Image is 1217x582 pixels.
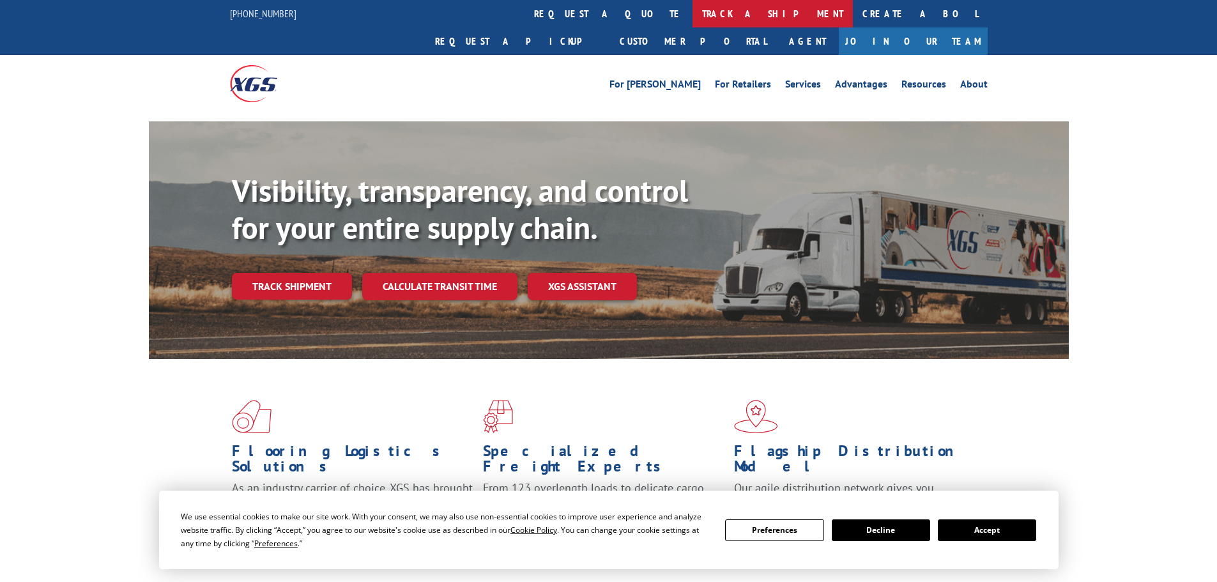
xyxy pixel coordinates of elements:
a: Join Our Team [839,27,988,55]
b: Visibility, transparency, and control for your entire supply chain. [232,171,688,247]
a: Request a pickup [425,27,610,55]
img: xgs-icon-focused-on-flooring-red [483,400,513,433]
a: About [960,79,988,93]
span: Our agile distribution network gives you nationwide inventory management on demand. [734,480,969,510]
a: Agent [776,27,839,55]
a: Customer Portal [610,27,776,55]
a: For Retailers [715,79,771,93]
a: Services [785,79,821,93]
a: [PHONE_NUMBER] [230,7,296,20]
img: xgs-icon-total-supply-chain-intelligence-red [232,400,272,433]
button: Decline [832,519,930,541]
p: From 123 overlength loads to delicate cargo, our experienced staff knows the best way to move you... [483,480,724,537]
a: Resources [901,79,946,93]
a: XGS ASSISTANT [528,273,637,300]
button: Preferences [725,519,823,541]
div: We use essential cookies to make our site work. With your consent, we may also use non-essential ... [181,510,710,550]
a: Track shipment [232,273,352,300]
img: xgs-icon-flagship-distribution-model-red [734,400,778,433]
div: Cookie Consent Prompt [159,491,1059,569]
a: Calculate transit time [362,273,517,300]
a: For [PERSON_NAME] [609,79,701,93]
span: As an industry carrier of choice, XGS has brought innovation and dedication to flooring logistics... [232,480,473,526]
button: Accept [938,519,1036,541]
span: Preferences [254,538,298,549]
span: Cookie Policy [510,525,557,535]
h1: Flagship Distribution Model [734,443,976,480]
a: Advantages [835,79,887,93]
h1: Flooring Logistics Solutions [232,443,473,480]
h1: Specialized Freight Experts [483,443,724,480]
